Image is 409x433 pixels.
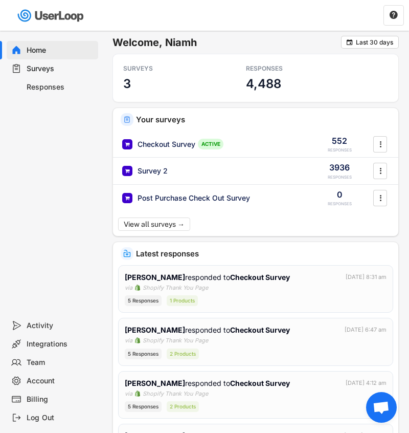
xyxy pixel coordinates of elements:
text:  [379,192,381,203]
div: Home [27,46,94,55]
div: [DATE] 4:12 am [346,379,387,387]
div: Last 30 days [356,39,393,46]
h6: Welcome, Niamh [112,36,341,49]
div: Checkout Survey [138,139,195,149]
div: SURVEYS [123,64,215,73]
div: Shopify Thank You Page [143,389,208,398]
text:  [379,165,381,176]
div: RESPONSES [328,147,352,153]
img: userloop-logo-01.svg [15,5,87,26]
div: Post Purchase Check Out Survey [138,193,250,203]
div: 2 Products [167,401,199,412]
div: Responses [27,82,94,92]
div: 5 Responses [125,401,162,412]
text:  [379,139,381,149]
div: 2 Products [167,349,199,359]
div: Shopify Thank You Page [143,284,208,292]
div: Open chat [366,392,397,423]
button:  [346,38,353,46]
div: Shopify Thank You Page [143,336,208,345]
strong: Checkout Survey [230,326,290,334]
div: Your surveys [136,116,391,123]
img: IncomingMajor.svg [123,250,131,257]
div: Surveys [27,64,94,74]
div: Integrations [27,339,94,349]
div: Team [27,358,94,367]
strong: [PERSON_NAME] [125,379,185,387]
div: 1 Products [167,295,198,306]
div: 3936 [329,162,350,173]
div: Log Out [27,413,94,423]
button:  [389,11,398,20]
img: 1156660_ecommerce_logo_shopify_icon%20%281%29.png [134,391,141,397]
button:  [375,137,385,152]
strong: Checkout Survey [230,273,290,282]
div: RESPONSES [246,64,338,73]
div: RESPONSES [328,201,352,207]
div: [DATE] 6:47 am [345,326,387,334]
h3: 4,488 [246,76,281,92]
div: 552 [332,135,347,146]
div: RESPONSES [328,175,352,180]
div: Billing [27,395,94,404]
div: via [125,284,132,292]
button: View all surveys → [118,218,190,231]
div: responded to [125,324,292,335]
div: Survey 2 [138,166,168,176]
div: 5 Responses [125,349,162,359]
div: Account [27,376,94,386]
img: 1156660_ecommerce_logo_shopify_icon%20%281%29.png [134,337,141,343]
img: 1156660_ecommerce_logo_shopify_icon%20%281%29.png [134,285,141,291]
div: Activity [27,321,94,331]
div: via [125,336,132,345]
div: via [125,389,132,398]
text:  [347,38,353,46]
h3: 3 [123,76,131,92]
div: ACTIVE [198,139,223,149]
strong: Checkout Survey [230,379,290,387]
div: Latest responses [136,250,391,257]
button:  [375,190,385,206]
button:  [375,163,385,179]
text:  [390,10,398,19]
div: responded to [125,378,292,388]
strong: [PERSON_NAME] [125,273,185,282]
div: 0 [337,189,343,200]
div: responded to [125,272,292,283]
strong: [PERSON_NAME] [125,326,185,334]
div: 5 Responses [125,295,162,306]
div: [DATE] 8:31 am [346,273,387,282]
